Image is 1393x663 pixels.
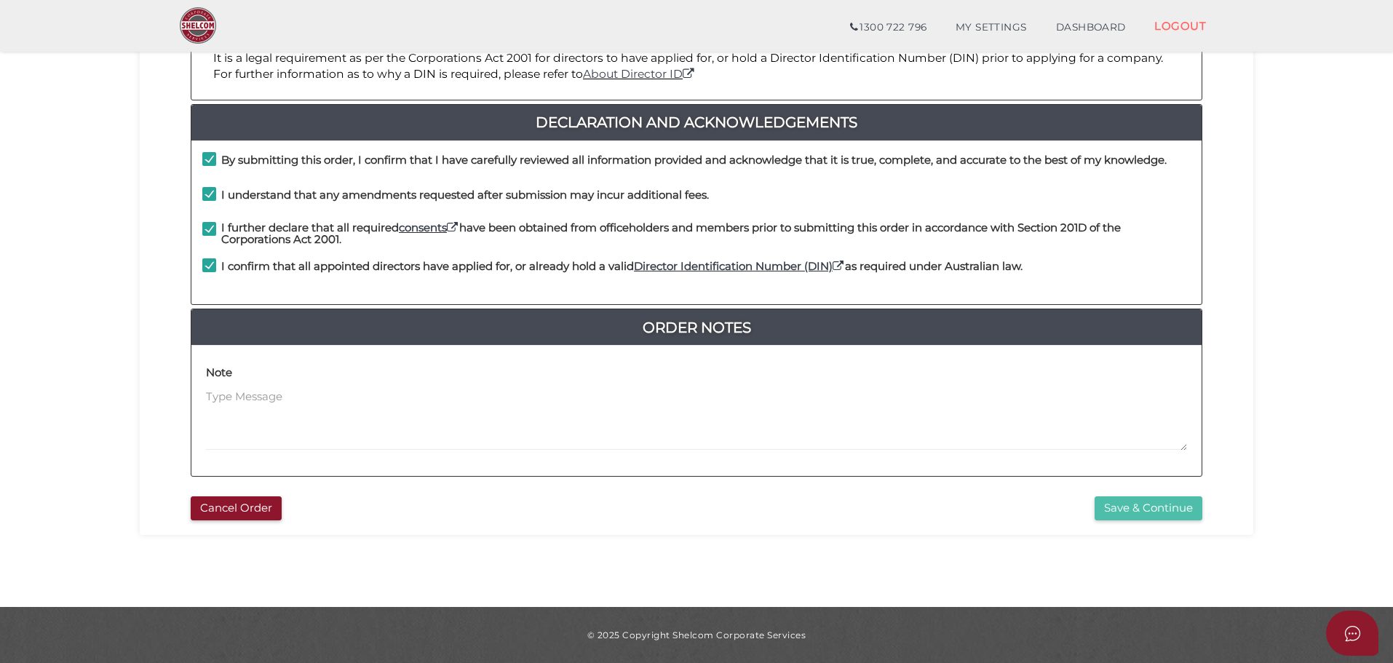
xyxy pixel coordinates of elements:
a: Director Identification Number (DIN) [634,259,845,273]
button: Cancel Order [191,496,282,520]
button: Save & Continue [1095,496,1202,520]
h4: I confirm that all appointed directors have applied for, or already hold a valid as required unde... [221,261,1023,273]
a: DASHBOARD [1041,13,1140,42]
a: 1300 722 796 [836,13,941,42]
div: © 2025 Copyright Shelcom Corporate Services [151,629,1242,641]
a: Order Notes [191,316,1202,339]
button: Open asap [1326,611,1378,656]
p: It is a legal requirement as per the Corporations Act 2001 for directors to have applied for, or ... [213,50,1180,83]
a: MY SETTINGS [941,13,1041,42]
a: Declaration And Acknowledgements [191,111,1202,134]
a: consents [399,221,459,234]
h4: Note [206,367,232,379]
h4: I further declare that all required have been obtained from officeholders and members prior to su... [221,222,1191,246]
h4: I understand that any amendments requested after submission may incur additional fees. [221,189,709,202]
a: About Director ID [583,67,696,81]
h4: By submitting this order, I confirm that I have carefully reviewed all information provided and a... [221,154,1167,167]
a: LOGOUT [1140,11,1221,41]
